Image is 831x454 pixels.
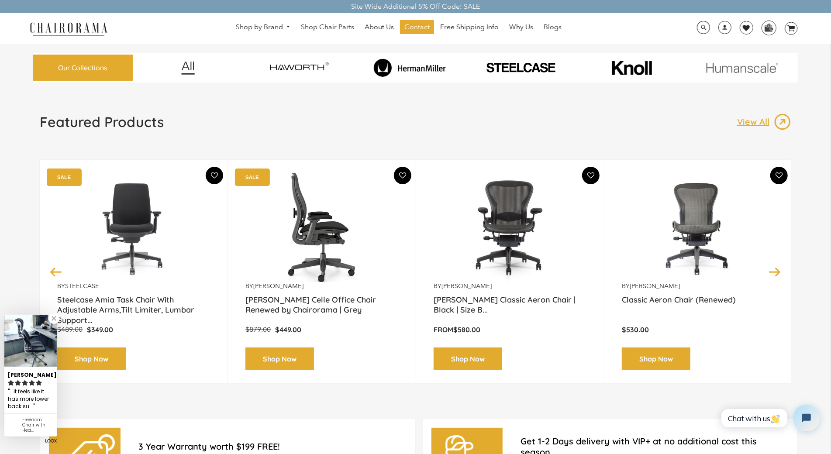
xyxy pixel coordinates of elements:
[245,295,398,316] a: [PERSON_NAME] Celle Office Chair Renewed by Chairorama | Grey
[245,173,398,282] img: Herman Miller Celle Office Chair Renewed by Chairorama | Grey - chairorama
[29,380,35,386] svg: rating icon full
[774,113,791,131] img: image_13.png
[440,23,499,32] span: Free Shipping Info
[8,387,53,411] div: ...It feels like it has more lower back support too.Â...
[245,347,314,371] a: Shop Now
[301,23,354,32] span: Shop Chair Parts
[505,20,538,34] a: Why Us
[622,173,775,282] img: Classic Aeron Chair (Renewed) - chairorama
[25,21,112,36] img: chairorama
[622,282,775,290] p: by
[509,23,533,32] span: Why Us
[356,58,463,77] img: image_8_173eb7e0-7579-41b4-bc8e-4ba0b8ba93e8.png
[33,55,133,81] a: Our Collections
[539,20,566,34] a: Blogs
[22,417,53,433] div: Freedom Chair with Headrest | Blue Leather | - (Renewed)
[164,61,212,75] img: image_12.png
[737,113,791,131] a: View All
[689,62,796,73] img: image_11.png
[57,347,126,371] a: Shop Now
[15,380,21,386] svg: rating icon full
[57,173,210,282] a: Amia Chair by chairorama.com Renewed Amia Chair chairorama.com
[57,173,210,282] img: Amia Chair by chairorama.com
[434,173,586,282] img: Herman Miller Classic Aeron Chair | Black | Size B (Renewed) - chairorama
[622,325,649,334] span: $530.00
[434,295,586,316] a: [PERSON_NAME] Classic Aeron Chair | Black | Size B...
[275,325,301,334] span: $449.00
[245,282,398,290] p: by
[712,398,827,439] iframe: Tidio Chat
[592,60,671,76] img: image_10_1.png
[467,61,574,74] img: PHOTO-2024-07-09-00-53-10-removebg-preview.png
[434,347,502,371] a: Shop Now
[253,282,303,290] a: [PERSON_NAME]
[8,380,14,386] svg: rating icon full
[297,20,359,34] a: Shop Chair Parts
[206,167,223,184] button: Add To Wishlist
[582,167,600,184] button: Add To Wishlist
[360,20,398,34] a: About Us
[434,173,586,282] a: Herman Miller Classic Aeron Chair | Black | Size B (Renewed) - chairorama Herman Miller Classic A...
[149,20,648,36] nav: DesktopNavigation
[762,21,776,34] img: WhatsApp_Image_2024-07-12_at_16.23.01.webp
[453,325,480,334] span: $580.00
[394,167,411,184] button: Add To Wishlist
[40,113,164,131] h1: Featured Products
[8,368,53,379] div: [PERSON_NAME]
[434,325,586,334] p: From
[400,20,434,34] a: Contact
[544,23,562,32] span: Blogs
[36,380,42,386] svg: rating icon full
[622,173,775,282] a: Classic Aeron Chair (Renewed) - chairorama Classic Aeron Chair (Renewed) - chairorama
[245,55,352,80] img: image_7_14f0750b-d084-457f-979a-a1ab9f6582c4.png
[231,21,295,34] a: Shop by Brand
[40,113,164,138] a: Featured Products
[57,282,210,290] p: by
[4,315,57,367] img: Zachary review of Freedom Chair with Headrest | Blue Leather | - (Renewed)
[434,282,586,290] p: by
[245,325,271,334] span: $879.00
[622,295,775,316] a: Classic Aeron Chair (Renewed)
[767,264,783,279] button: Next
[87,325,113,334] span: $349.00
[22,380,28,386] svg: rating icon full
[436,20,503,34] a: Free Shipping Info
[138,441,407,452] h2: 3 Year Warranty worth $199 FREE!
[770,167,788,184] button: Add To Wishlist
[65,282,99,290] a: Steelcase
[245,174,259,180] text: SALE
[245,173,398,282] a: Herman Miller Celle Office Chair Renewed by Chairorama | Grey - chairorama Herman Miller Celle Of...
[57,174,71,180] text: SALE
[404,23,430,32] span: Contact
[57,295,210,316] a: Steelcase Amia Task Chair With Adjustable Arms,Tilt Limiter, Lumbar Support...
[622,347,690,371] a: Shop Now
[365,23,394,32] span: About Us
[630,282,680,290] a: [PERSON_NAME]
[737,116,774,127] p: View All
[57,325,83,334] span: $489.00
[441,282,492,290] a: [PERSON_NAME]
[48,264,64,279] button: Previous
